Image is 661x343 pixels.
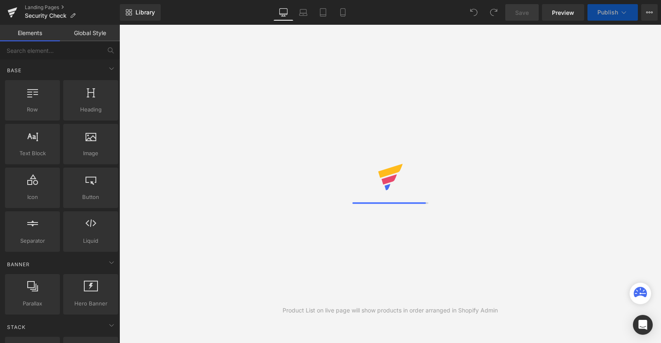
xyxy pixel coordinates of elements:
span: Library [136,9,155,16]
span: Button [66,193,116,201]
button: Undo [466,4,482,21]
a: Landing Pages [25,4,120,11]
span: Heading [66,105,116,114]
button: Redo [485,4,502,21]
a: Laptop [293,4,313,21]
span: Parallax [7,299,57,308]
span: Icon [7,193,57,201]
span: Publish [597,9,618,16]
a: Desktop [273,4,293,21]
span: Banner [6,260,31,268]
span: Row [7,105,57,114]
a: Mobile [333,4,353,21]
a: New Library [120,4,161,21]
button: Publish [587,4,638,21]
a: Preview [542,4,584,21]
span: Liquid [66,237,116,245]
span: Security Check [25,12,67,19]
div: Product List on live page will show products in order arranged in Shopify Admin [283,306,498,315]
span: Save [515,8,529,17]
button: More [641,4,658,21]
span: Stack [6,323,26,331]
div: Open Intercom Messenger [633,315,653,335]
a: Tablet [313,4,333,21]
span: Image [66,149,116,158]
span: Preview [552,8,574,17]
a: Global Style [60,25,120,41]
span: Hero Banner [66,299,116,308]
span: Base [6,66,22,74]
span: Text Block [7,149,57,158]
span: Separator [7,237,57,245]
